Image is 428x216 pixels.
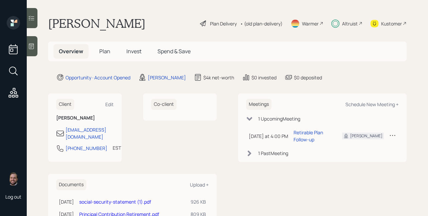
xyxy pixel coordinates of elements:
[56,115,114,121] h6: [PERSON_NAME]
[203,74,234,81] div: $4k net-worth
[66,126,114,140] div: [EMAIL_ADDRESS][DOMAIN_NAME]
[59,198,74,205] div: [DATE]
[258,115,300,122] div: 1 Upcoming Meeting
[105,101,114,107] div: Edit
[345,101,399,107] div: Schedule New Meeting +
[381,20,402,27] div: Kustomer
[66,74,130,81] div: Opportunity · Account Opened
[48,16,145,31] h1: [PERSON_NAME]
[294,74,322,81] div: $0 deposited
[5,194,21,200] div: Log out
[302,20,319,27] div: Warmer
[56,99,74,110] h6: Client
[246,99,272,110] h6: Meetings
[151,99,177,110] h6: Co-client
[56,179,86,190] h6: Documents
[7,172,20,186] img: james-distasi-headshot.png
[190,182,209,188] div: Upload +
[249,133,288,140] div: [DATE] at 4:00 PM
[66,145,107,152] div: [PHONE_NUMBER]
[294,129,331,143] div: Retirable Plan Follow-up
[251,74,277,81] div: $0 invested
[148,74,186,81] div: [PERSON_NAME]
[99,48,110,55] span: Plan
[240,20,283,27] div: • (old plan-delivery)
[191,198,206,205] div: 926 KB
[157,48,191,55] span: Spend & Save
[79,199,151,205] a: social-security-statement (1).pdf
[210,20,237,27] div: Plan Delivery
[342,20,358,27] div: Altruist
[113,144,121,151] div: EST
[258,150,288,157] div: 1 Past Meeting
[126,48,141,55] span: Invest
[59,48,83,55] span: Overview
[350,133,383,139] div: [PERSON_NAME]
